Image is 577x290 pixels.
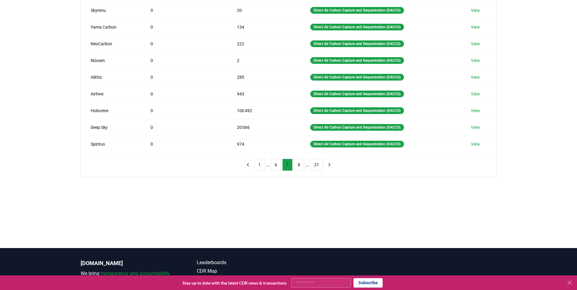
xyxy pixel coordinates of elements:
td: Holocene [81,102,141,119]
div: Direct Air Carbon Capture and Sequestration (DACCS) [310,124,404,131]
a: View [471,74,480,80]
td: NeoCarbon [81,35,141,52]
div: Direct Air Carbon Capture and Sequestration (DACCS) [310,107,404,114]
td: 0 [141,102,227,119]
td: 0 [141,119,227,136]
td: Airhive [81,85,141,102]
button: previous page [243,159,253,171]
div: Direct Air Carbon Capture and Sequestration (DACCS) [310,57,404,64]
a: Leaderboards [197,259,289,266]
td: 0 [141,19,227,35]
a: View [471,57,480,64]
td: 943 [227,85,301,102]
div: Direct Air Carbon Capture and Sequestration (DACCS) [310,74,404,81]
div: Direct Air Carbon Capture and Sequestration (DACCS) [310,91,404,97]
button: 6 [271,159,281,171]
a: View [471,141,480,147]
button: next page [324,159,335,171]
li: ... [266,161,269,168]
td: 0 [141,136,227,152]
a: View [471,24,480,30]
td: Alithic [81,69,141,85]
td: 0 [141,85,227,102]
p: [DOMAIN_NAME] [81,259,172,268]
button: 1 [254,159,265,171]
li: ... [305,161,309,168]
td: 222 [227,35,301,52]
button: 8 [294,159,304,171]
button: 7 [282,159,293,171]
td: Skyrenu [81,2,141,19]
td: 0 [141,69,227,85]
a: View [471,108,480,114]
td: 20 [227,2,301,19]
td: 0 [141,2,227,19]
button: 21 [310,159,323,171]
a: View [471,7,480,13]
td: 2 [227,52,301,69]
td: 0 [141,35,227,52]
td: Spiritus [81,136,141,152]
div: Direct Air Carbon Capture and Sequestration (DACCS) [310,141,404,147]
td: 0 [141,52,227,69]
td: 100 492 [227,102,301,119]
p: We bring to the durable carbon removal market [81,270,172,285]
td: 974 [227,136,301,152]
td: 285 [227,69,301,85]
div: Direct Air Carbon Capture and Sequestration (DACCS) [310,40,404,47]
td: Deep Sky [81,119,141,136]
td: 134 [227,19,301,35]
a: View [471,41,480,47]
a: View [471,124,480,130]
td: 20 066 [227,119,301,136]
a: CDR Map [197,268,289,275]
td: Yama Carbon [81,19,141,35]
div: Direct Air Carbon Capture and Sequestration (DACCS) [310,7,404,14]
span: transparency and accountability [101,271,170,276]
td: Nūxsen [81,52,141,69]
div: Direct Air Carbon Capture and Sequestration (DACCS) [310,24,404,30]
a: View [471,91,480,97]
